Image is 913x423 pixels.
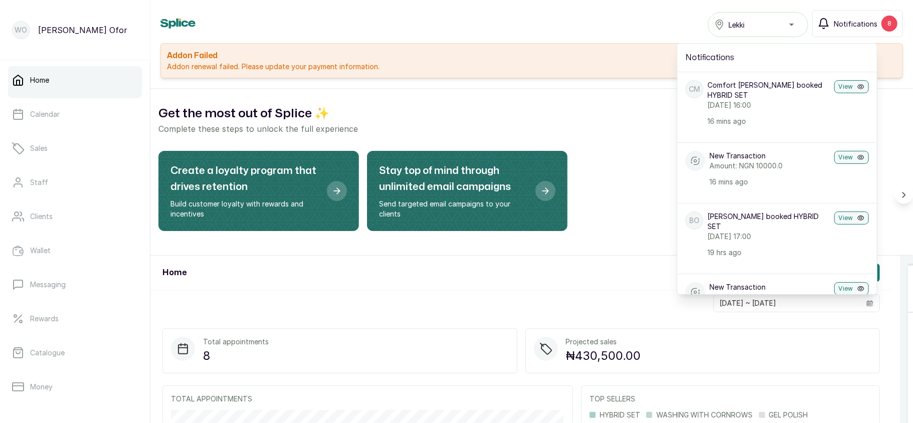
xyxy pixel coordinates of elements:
[709,292,830,302] p: Amount: NGN 10000.0
[30,143,48,153] p: Sales
[689,84,700,94] p: CM
[8,339,142,367] a: Catalogue
[158,123,905,135] p: Complete these steps to unlock the full experience
[170,163,319,195] h2: Create a loyalty program that drives retention
[8,100,142,128] a: Calendar
[30,75,49,85] p: Home
[728,20,745,30] span: Lekki
[8,271,142,299] a: Messaging
[834,212,869,225] button: View
[834,151,869,164] button: View
[707,248,830,258] p: 19 hrs ago
[8,168,142,196] a: Staff
[590,394,871,404] p: TOP SELLERS
[709,161,830,171] p: Amount: NGN 10000.0
[38,24,127,36] p: [PERSON_NAME] Ofor
[15,25,28,35] p: WO
[8,373,142,401] a: Money
[162,267,187,279] h1: Home
[600,410,640,420] p: HYBRID SET
[30,382,53,392] p: Money
[769,410,808,420] p: GEL POLISH
[709,177,830,187] p: 16 mins ago
[834,19,877,29] span: Notifications
[689,216,699,226] p: BO
[895,186,913,204] button: Scroll right
[708,12,808,37] button: Lekki
[566,347,641,365] p: ₦430,500.00
[707,212,830,232] p: [PERSON_NAME] booked HYBRID SET
[171,394,565,404] p: TOTAL APPOINTMENTS
[170,199,319,219] p: Build customer loyalty with rewards and incentives
[379,199,527,219] p: Send targeted email campaigns to your clients
[30,348,65,358] p: Catalogue
[30,280,66,290] p: Messaging
[707,232,830,242] p: [DATE] 17:00
[707,116,830,126] p: 16 mins ago
[709,151,830,161] p: New Transaction
[656,410,753,420] p: WASHING WITH CORNROWS
[881,16,897,32] div: 8
[714,295,860,312] input: Select date
[379,163,527,195] h2: Stay top of mind through unlimited email campaigns
[8,202,142,231] a: Clients
[834,80,869,93] button: View
[866,300,873,307] svg: calendar
[8,134,142,162] a: Sales
[707,100,830,110] p: [DATE] 16:00
[8,237,142,265] a: Wallet
[30,109,60,119] p: Calendar
[685,52,869,64] h2: Notifications
[30,314,59,324] p: Rewards
[566,337,641,347] p: Projected sales
[30,246,51,256] p: Wallet
[812,10,903,37] button: Notifications8
[367,151,568,231] div: Stay top of mind through unlimited email campaigns
[30,212,53,222] p: Clients
[203,347,269,365] p: 8
[30,177,48,187] p: Staff
[203,337,269,347] p: Total appointments
[834,282,869,295] button: View
[709,282,830,292] p: New Transaction
[158,151,359,231] div: Create a loyalty program that drives retention
[707,80,830,100] p: Comfort [PERSON_NAME] booked HYBRID SET
[8,305,142,333] a: Rewards
[8,66,142,94] a: Home
[167,62,896,72] p: Addon renewal failed. Please update your payment information.
[167,50,896,62] h2: Addon Failed
[158,105,905,123] h2: Get the most out of Splice ✨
